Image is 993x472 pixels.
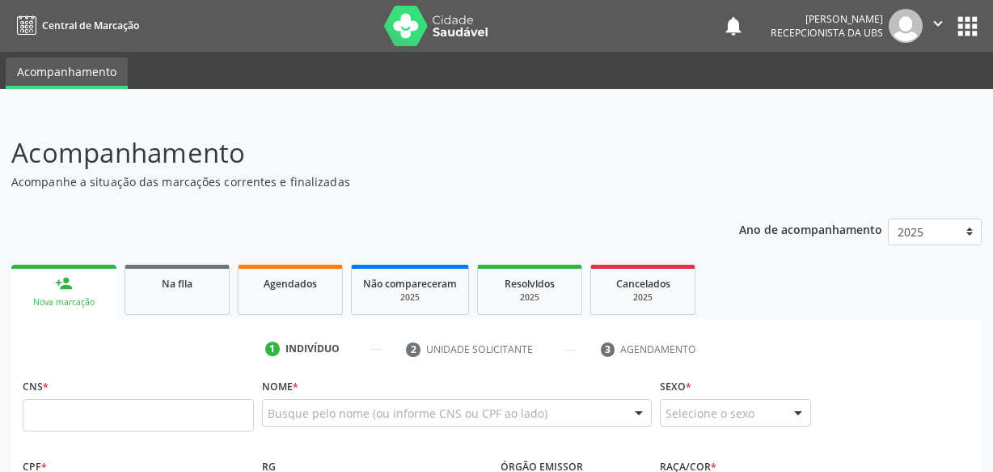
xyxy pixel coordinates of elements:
span: Selecione o sexo [666,405,754,422]
span: Na fila [162,277,192,291]
img: img [889,9,923,43]
button: notifications [722,15,745,37]
label: Nome [262,374,298,399]
span: Agendados [264,277,317,291]
div: 2025 [489,291,570,304]
a: Central de Marcação [11,12,139,39]
p: Acompanhamento [11,133,691,173]
p: Acompanhe a situação das marcações correntes e finalizadas [11,173,691,190]
div: Nova marcação [23,296,105,308]
span: Recepcionista da UBS [771,26,883,40]
button: apps [953,12,982,40]
div: 2025 [602,291,683,304]
div: 2025 [363,291,457,304]
span: Cancelados [616,277,670,291]
span: Resolvidos [505,277,555,291]
div: person_add [55,274,73,292]
button:  [923,9,953,43]
span: Busque pelo nome (ou informe CNS ou CPF ao lado) [268,405,547,422]
span: Não compareceram [363,277,457,291]
a: Acompanhamento [6,57,128,89]
div: 1 [265,342,280,356]
label: Sexo [660,374,691,399]
div: [PERSON_NAME] [771,12,883,26]
p: Ano de acompanhamento [739,219,882,239]
label: CNS [23,374,49,399]
i:  [929,15,947,32]
div: Indivíduo [285,342,340,356]
span: Central de Marcação [42,19,139,32]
